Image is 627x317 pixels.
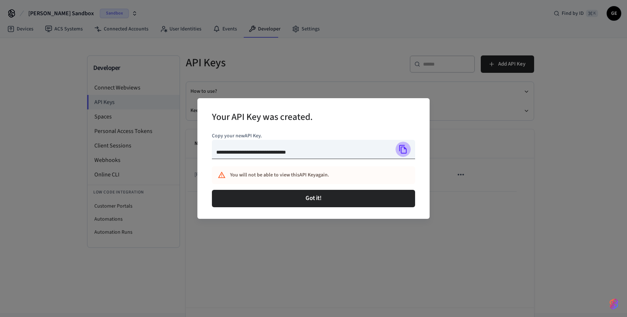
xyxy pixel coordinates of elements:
[230,168,383,182] div: You will not be able to view this API Key again.
[610,298,618,310] img: SeamLogoGradient.69752ec5.svg
[396,142,411,157] button: Copy
[212,107,313,129] h2: Your API Key was created.
[212,190,415,207] button: Got it!
[212,132,415,140] p: Copy your new API Key .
